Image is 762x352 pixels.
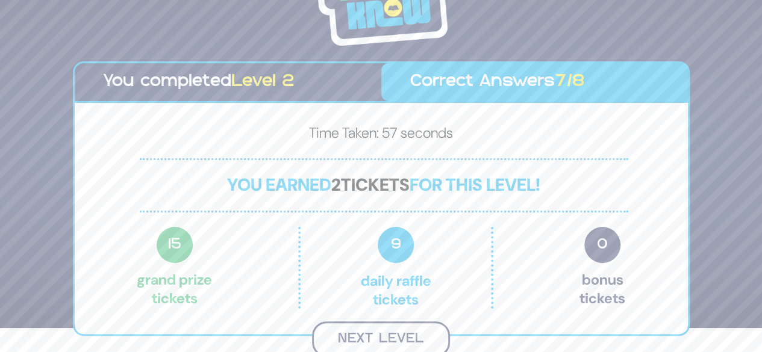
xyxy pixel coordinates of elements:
span: 2 [331,173,341,196]
span: 0 [584,227,620,263]
span: tickets [341,173,410,196]
p: Grand Prize tickets [137,227,212,309]
span: Level 2 [231,74,294,90]
p: Daily Raffle tickets [326,227,466,309]
span: You earned for this level! [227,173,540,196]
span: 9 [378,227,414,263]
p: Correct Answers [410,69,659,95]
span: 7/8 [555,74,585,90]
p: Time Taken: 57 seconds [94,122,669,149]
p: You completed [104,69,352,95]
span: 15 [157,227,193,263]
p: Bonus tickets [579,227,625,309]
